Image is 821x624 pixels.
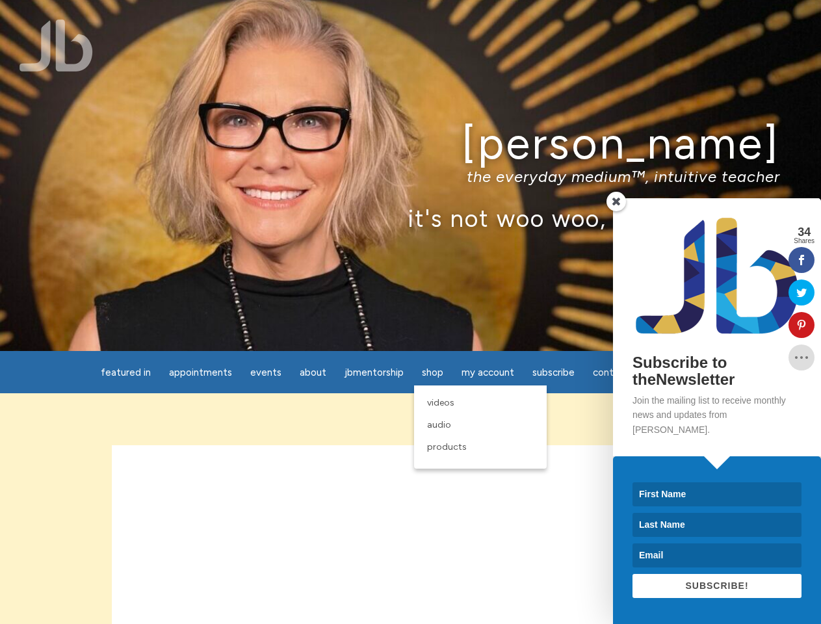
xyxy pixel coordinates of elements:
span: Shop [422,367,443,378]
a: Appointments [161,360,240,385]
a: Subscribe [525,360,582,385]
span: featured in [101,367,151,378]
span: Appointments [169,367,232,378]
span: Products [427,441,467,452]
span: Videos [427,397,454,408]
input: Last Name [632,513,801,537]
a: Audio [421,414,540,436]
span: JBMentorship [345,367,404,378]
span: About [300,367,326,378]
input: Email [632,543,801,567]
span: Shares [794,238,814,244]
img: Jamie Butler. The Everyday Medium [20,19,93,71]
span: SUBSCRIBE! [685,580,748,591]
a: Events [242,360,289,385]
a: Products [421,436,540,458]
span: Events [250,367,281,378]
a: featured in [93,360,159,385]
p: Join the mailing list to receive monthly news and updates from [PERSON_NAME]. [632,393,801,437]
a: Videos [421,392,540,414]
a: JBMentorship [337,360,411,385]
input: First Name [632,482,801,506]
p: it's not woo woo, it's true true™ [41,204,780,232]
a: About [292,360,334,385]
a: My Account [454,360,522,385]
button: SUBSCRIBE! [632,574,801,598]
h1: [PERSON_NAME] [41,119,780,168]
h2: Subscribe to theNewsletter [632,354,801,389]
span: 34 [794,226,814,238]
a: Shop [414,360,451,385]
span: My Account [462,367,514,378]
p: the everyday medium™, intuitive teacher [41,167,780,186]
span: Audio [427,419,451,430]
